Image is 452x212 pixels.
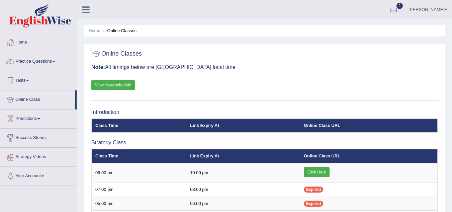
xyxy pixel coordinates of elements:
span: Expired [304,201,323,207]
a: Predictions [0,110,77,126]
a: Home [0,33,77,50]
li: Online Classes [101,27,137,34]
td: 05:00 pm [92,197,187,211]
a: Strategy Videos [0,148,77,164]
a: Online Class [0,90,75,107]
span: 2 [396,3,403,9]
th: Link Expiry At [186,119,300,133]
th: Class Time [92,119,187,133]
a: Your Account [0,167,77,184]
a: View class schedule [91,80,135,90]
th: Online Class URL [300,149,438,163]
a: Click Here [304,167,330,177]
td: 10:00 pm [186,163,300,183]
th: Online Class URL [300,119,438,133]
h3: Introduction [91,109,438,115]
h3: Strategy Class [91,140,438,146]
td: 08:00 pm [186,183,300,197]
a: Home [89,28,100,33]
td: 07:00 pm [92,183,187,197]
a: Practice Questions [0,52,77,69]
td: 09:00 pm [92,163,187,183]
span: Expired [304,187,323,193]
a: Success Stories [0,129,77,145]
th: Link Expiry At [186,149,300,163]
h2: Online Classes [91,49,142,59]
b: Note: [91,64,105,70]
h3: All timings below are [GEOGRAPHIC_DATA] local time [91,64,438,70]
td: 06:00 pm [186,197,300,211]
a: Tests [0,71,77,88]
th: Class Time [92,149,187,163]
